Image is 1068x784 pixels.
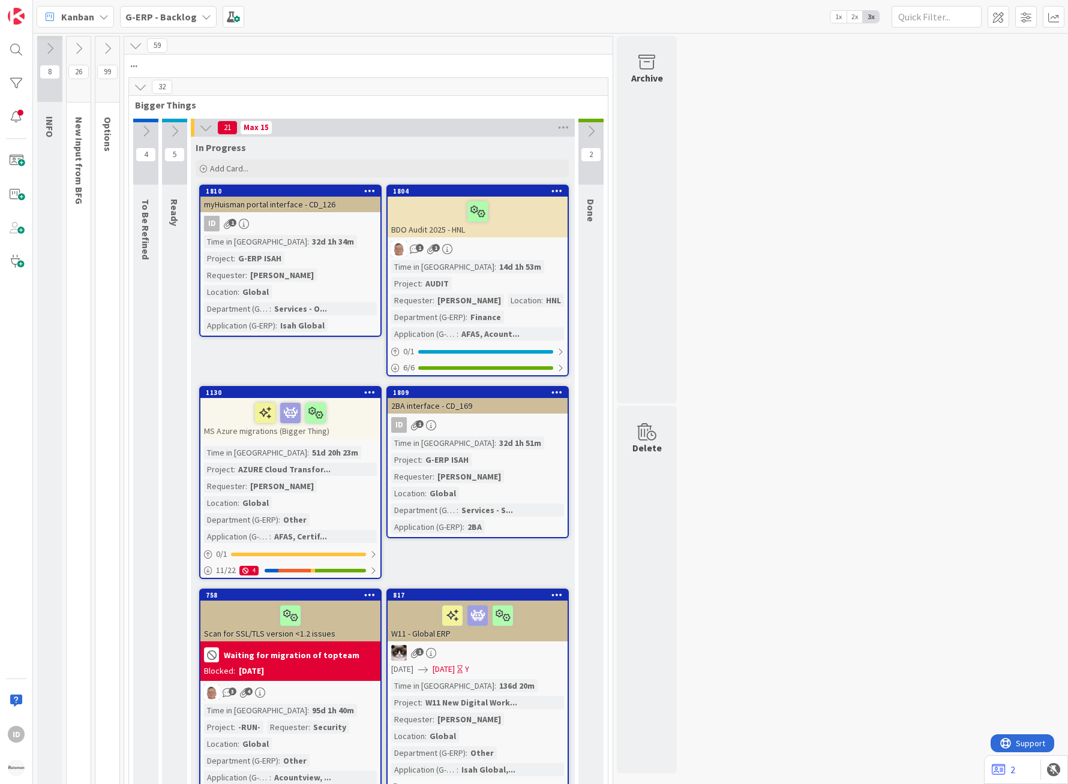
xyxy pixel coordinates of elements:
[204,737,238,750] div: Location
[403,345,415,358] span: 0 / 1
[229,219,236,227] span: 1
[308,720,310,734] span: :
[200,685,380,700] div: lD
[391,417,407,433] div: ID
[204,285,238,298] div: Location
[391,729,425,743] div: Location
[391,503,457,517] div: Department (G-ERP)
[391,713,433,726] div: Requester
[235,463,334,476] div: AZURE Cloud Transfor...
[204,665,235,677] div: Blocked:
[247,269,317,282] div: [PERSON_NAME]
[200,197,380,212] div: myHuisman portal interface - CD_126
[992,762,1015,777] a: 2
[393,388,568,397] div: 1809
[391,679,494,692] div: Time in [GEOGRAPHIC_DATA]
[416,648,424,656] span: 1
[271,771,334,784] div: Acountview, ...
[200,387,380,439] div: 1130MS Azure migrations (Bigger Thing)
[216,548,227,560] span: 0 / 1
[434,470,504,483] div: [PERSON_NAME]
[229,687,236,695] span: 3
[494,260,496,273] span: :
[432,244,440,252] span: 1
[152,80,172,94] span: 32
[206,591,380,599] div: 758
[463,520,464,533] span: :
[391,520,463,533] div: Application (G-ERP)
[458,763,518,776] div: Isah Global,...
[467,746,497,759] div: Other
[280,513,310,526] div: Other
[68,65,89,79] span: 26
[164,147,185,162] span: 5
[388,645,568,661] div: Kv
[458,503,516,517] div: Services - S...
[464,520,485,533] div: 2BA
[391,645,407,661] img: Kv
[233,252,235,265] span: :
[245,480,247,493] span: :
[403,361,415,374] span: 6 / 6
[204,252,233,265] div: Project
[388,590,568,641] div: 817W11 - Global ERP
[467,310,504,324] div: Finance
[269,771,271,784] span: :
[235,720,263,734] div: -RUN-
[434,713,504,726] div: [PERSON_NAME]
[496,260,544,273] div: 14d 1h 53m
[391,436,494,450] div: Time in [GEOGRAPHIC_DATA]
[210,163,248,174] span: Add Card...
[200,547,380,562] div: 0/1
[388,601,568,641] div: W11 - Global ERP
[233,463,235,476] span: :
[277,319,328,332] div: Isah Global
[391,487,425,500] div: Location
[233,720,235,734] span: :
[278,754,280,767] span: :
[204,446,307,459] div: Time in [GEOGRAPHIC_DATA]
[204,754,278,767] div: Department (G-ERP)
[388,360,568,375] div: 6/6
[196,141,246,153] span: In Progress
[278,513,280,526] span: :
[130,58,598,70] span: ...
[433,713,434,726] span: :
[136,147,156,162] span: 4
[204,302,269,315] div: Department (G-ERP)
[40,65,60,79] span: 8
[541,294,543,307] span: :
[457,763,458,776] span: :
[393,591,568,599] div: 817
[275,319,277,332] span: :
[269,530,271,543] span: :
[427,729,459,743] div: Global
[238,496,239,509] span: :
[206,187,380,195] div: 1810
[422,277,452,290] div: AUDIT
[465,663,469,676] div: Y
[200,186,380,212] div: 1810myHuisman portal interface - CD_126
[307,446,309,459] span: :
[458,327,523,340] div: AFAS, Acount...
[391,470,433,483] div: Requester
[388,590,568,601] div: 817
[235,252,284,265] div: G-ERP ISAH
[200,387,380,398] div: 1130
[204,513,278,526] div: Department (G-ERP)
[494,436,496,450] span: :
[73,117,85,204] span: New Input from BFG
[631,71,663,85] div: Archive
[388,186,568,237] div: 1804BDO Audit 2025 - HNL
[239,665,264,677] div: [DATE]
[309,704,357,717] div: 95d 1h 40m
[245,687,253,695] span: 4
[585,199,597,222] span: Done
[239,737,272,750] div: Global
[204,496,238,509] div: Location
[200,563,380,578] div: 11/224
[238,285,239,298] span: :
[466,746,467,759] span: :
[217,120,238,135] span: 21
[224,651,359,659] b: Waiting for migration of topteam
